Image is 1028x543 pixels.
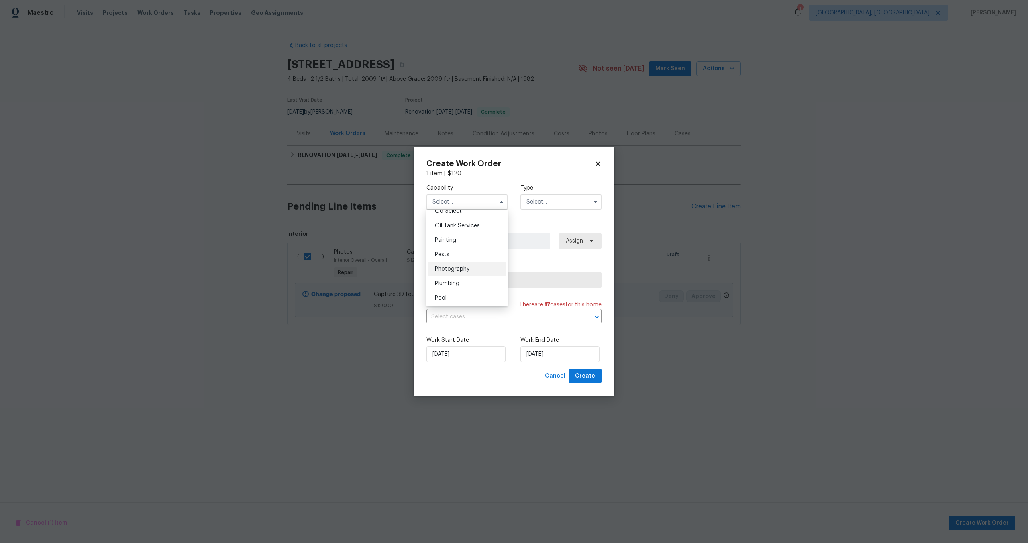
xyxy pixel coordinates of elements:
label: Trade Partner [426,262,602,270]
button: Show options [591,197,600,207]
span: Select trade partner [433,276,595,284]
h2: Create Work Order [426,160,594,168]
span: Assign [566,237,583,245]
div: 1 item | [426,169,602,178]
input: Select... [426,194,508,210]
span: Painting [435,237,456,243]
input: Select... [520,194,602,210]
span: $ 120 [448,171,461,176]
button: Hide options [497,197,506,207]
span: Create [575,371,595,381]
span: Photography [435,266,469,272]
button: Open [591,311,602,323]
input: Select cases [426,311,579,323]
span: Plumbing [435,281,459,286]
label: Capability [426,184,508,192]
span: There are case s for this home [519,301,602,309]
span: Pool [435,295,447,301]
span: Od Select [435,208,462,214]
button: Cancel [542,369,569,384]
button: Create [569,369,602,384]
input: M/D/YYYY [426,346,506,362]
span: Pests [435,252,449,257]
input: M/D/YYYY [520,346,600,362]
label: Work Start Date [426,336,508,344]
label: Work Order Manager [426,223,602,231]
label: Type [520,184,602,192]
label: Work End Date [520,336,602,344]
span: 17 [545,302,550,308]
span: Oil Tank Services [435,223,480,229]
span: Cancel [545,371,565,381]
